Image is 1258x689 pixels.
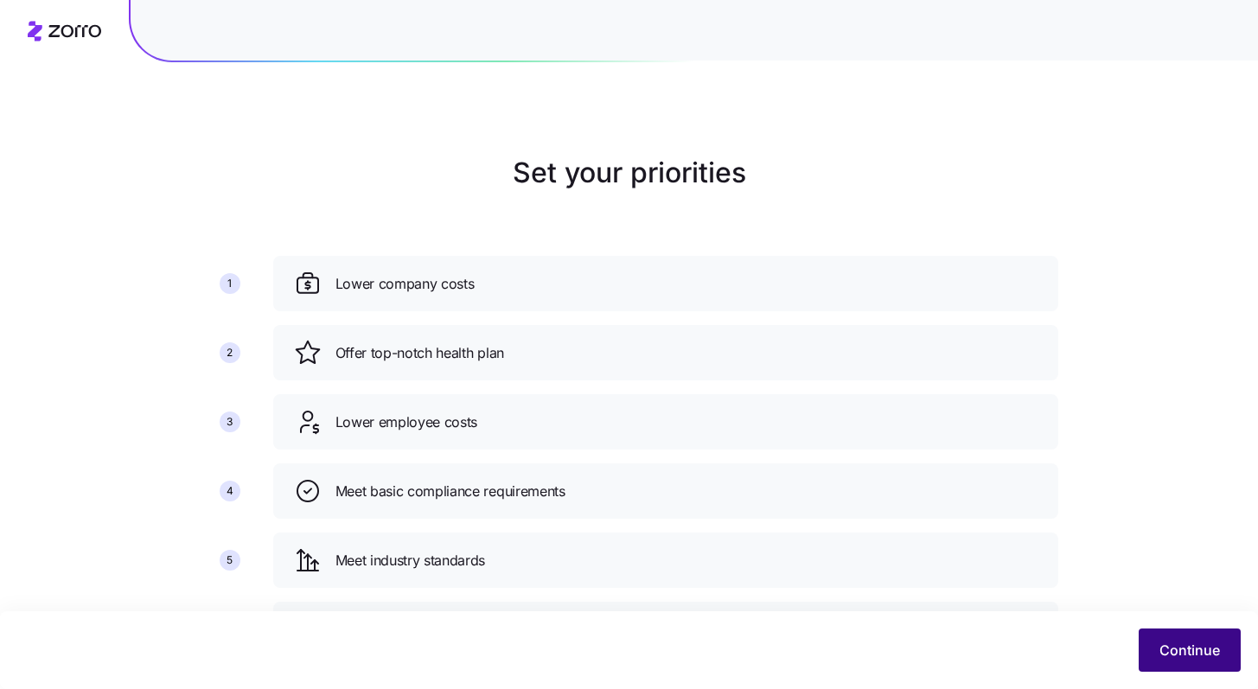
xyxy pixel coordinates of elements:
[335,411,478,433] span: Lower employee costs
[273,533,1058,588] div: Meet industry standards
[335,550,486,571] span: Meet industry standards
[201,152,1058,194] h1: Set your priorities
[273,602,1058,657] div: Provide similar care coverage
[1139,628,1241,672] button: Continue
[273,256,1058,311] div: Lower company costs
[273,394,1058,450] div: Lower employee costs
[335,481,565,502] span: Meet basic compliance requirements
[220,550,240,571] div: 5
[273,325,1058,380] div: Offer top-notch health plan
[220,273,240,294] div: 1
[335,342,504,364] span: Offer top-notch health plan
[335,273,475,295] span: Lower company costs
[1159,640,1220,660] span: Continue
[273,463,1058,519] div: Meet basic compliance requirements
[220,411,240,432] div: 3
[220,481,240,501] div: 4
[220,342,240,363] div: 2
